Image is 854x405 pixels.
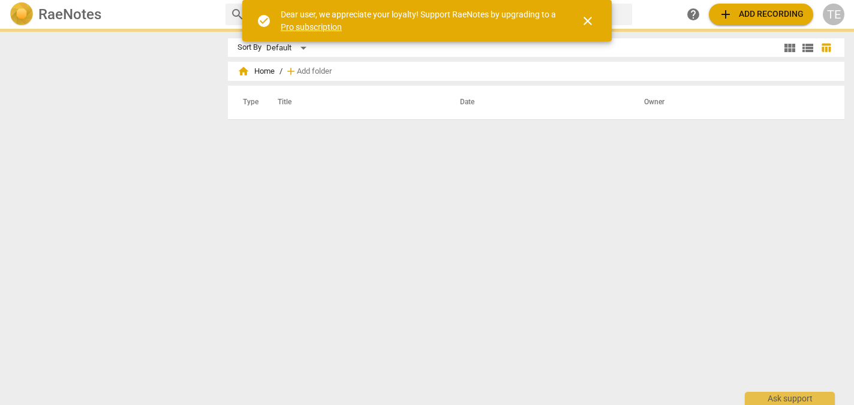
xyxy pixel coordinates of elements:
a: Help [682,4,704,25]
th: Owner [630,86,832,119]
span: view_module [783,41,797,55]
a: LogoRaeNotes [10,2,216,26]
span: home [237,65,249,77]
button: Table view [817,39,835,57]
div: Dear user, we appreciate your loyalty! Support RaeNotes by upgrading to a [281,8,559,33]
div: Sort By [237,43,261,52]
img: Logo [10,2,34,26]
span: check_circle [257,14,271,28]
div: Ask support [745,392,835,405]
div: Default [266,38,311,58]
button: Tile view [781,39,799,57]
span: Home [237,65,275,77]
span: Add folder [297,67,332,76]
span: add [285,65,297,77]
span: table_chart [820,42,832,53]
button: Close [573,7,602,35]
th: Title [263,86,446,119]
span: close [581,14,595,28]
span: search [230,7,245,22]
span: help [686,7,700,22]
th: Date [446,86,630,119]
button: TE [823,4,844,25]
span: view_list [801,41,815,55]
span: Add recording [718,7,804,22]
h2: RaeNotes [38,6,101,23]
button: List view [799,39,817,57]
th: Type [233,86,263,119]
button: Upload [709,4,813,25]
span: add [718,7,733,22]
a: Pro subscription [281,22,342,32]
span: / [279,67,282,76]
